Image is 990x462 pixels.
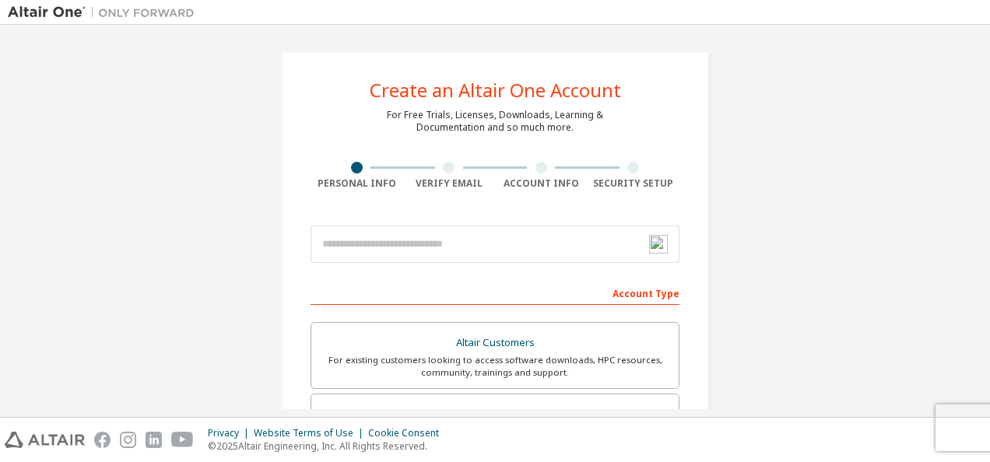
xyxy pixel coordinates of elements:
[5,432,85,448] img: altair_logo.svg
[254,427,368,439] div: Website Terms of Use
[649,235,668,254] img: npw-badge-icon-locked.svg
[208,439,448,453] p: © 2025 Altair Engineering, Inc. All Rights Reserved.
[146,432,162,448] img: linkedin.svg
[120,432,136,448] img: instagram.svg
[321,332,669,354] div: Altair Customers
[495,177,588,190] div: Account Info
[370,81,621,100] div: Create an Altair One Account
[387,109,603,134] div: For Free Trials, Licenses, Downloads, Learning & Documentation and so much more.
[94,432,111,448] img: facebook.svg
[321,354,669,379] div: For existing customers looking to access software downloads, HPC resources, community, trainings ...
[403,177,496,190] div: Verify Email
[311,177,403,190] div: Personal Info
[208,427,254,439] div: Privacy
[321,404,669,425] div: Students
[8,5,202,20] img: Altair One
[311,280,679,305] div: Account Type
[368,427,448,439] div: Cookie Consent
[588,177,680,190] div: Security Setup
[171,432,194,448] img: youtube.svg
